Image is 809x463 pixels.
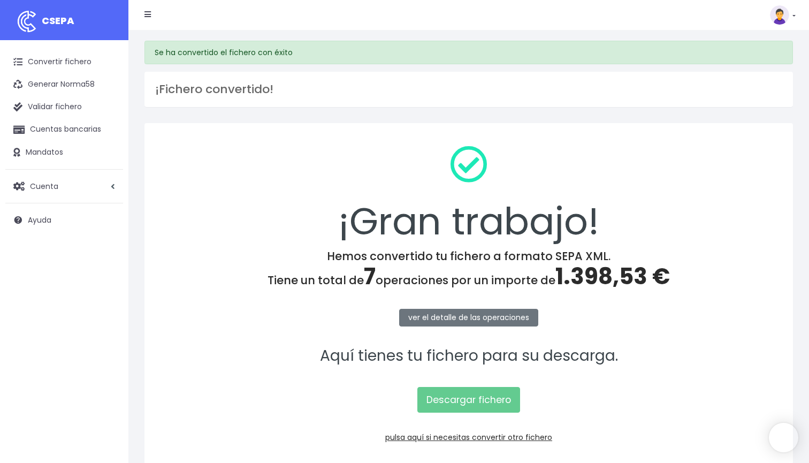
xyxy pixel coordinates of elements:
[13,8,40,35] img: logo
[5,118,123,141] a: Cuentas bancarias
[28,215,51,225] span: Ayuda
[770,5,789,25] img: profile
[158,249,779,290] h4: Hemos convertido tu fichero a formato SEPA XML. Tiene un total de operaciones por un importe de
[42,14,74,27] span: CSEPA
[144,41,793,64] div: Se ha convertido el fichero con éxito
[5,175,123,198] a: Cuenta
[30,180,58,191] span: Cuenta
[555,261,670,292] span: 1.398,53 €
[385,432,552,443] a: pulsa aquí si necesitas convertir otro fichero
[399,309,538,327] a: ver el detalle de las operaciones
[5,141,123,164] a: Mandatos
[155,82,782,96] h3: ¡Fichero convertido!
[364,261,376,292] span: 7
[5,51,123,73] a: Convertir fichero
[5,209,123,231] a: Ayuda
[5,96,123,118] a: Validar fichero
[5,73,123,96] a: Generar Norma58
[417,387,520,413] a: Descargar fichero
[158,344,779,368] p: Aquí tienes tu fichero para su descarga.
[158,137,779,249] div: ¡Gran trabajo!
